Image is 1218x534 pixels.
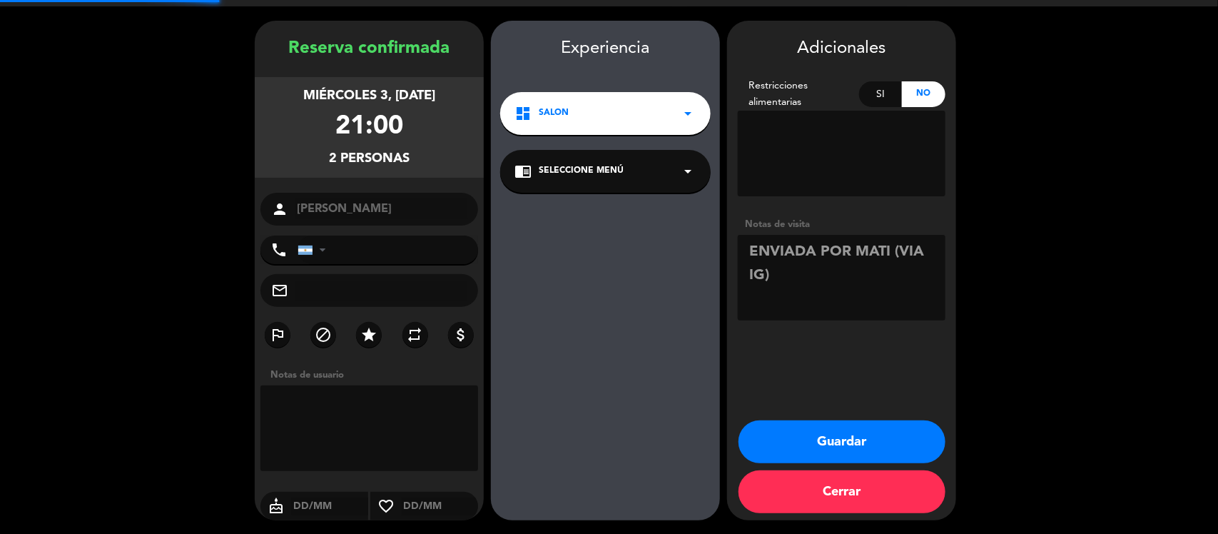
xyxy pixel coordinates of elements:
[514,163,532,180] i: chrome_reader_mode
[452,326,470,343] i: attach_money
[738,78,859,111] div: Restricciones alimentarias
[402,498,478,515] input: DD/MM
[315,326,332,343] i: block
[269,326,286,343] i: outlined_flag
[270,241,288,258] i: phone
[738,35,945,63] div: Adicionales
[407,326,424,343] i: repeat
[491,35,720,63] div: Experiencia
[255,35,484,63] div: Reserva confirmada
[902,81,945,107] div: No
[539,164,624,178] span: Seleccione Menú
[260,498,292,515] i: cake
[679,105,696,122] i: arrow_drop_down
[271,201,288,218] i: person
[739,470,945,513] button: Cerrar
[370,498,402,515] i: favorite_border
[360,326,377,343] i: star
[263,368,484,383] div: Notas de usuario
[738,217,945,232] div: Notas de visita
[271,282,288,299] i: mail_outline
[539,106,569,121] span: SALON
[679,163,696,180] i: arrow_drop_down
[859,81,903,107] div: Si
[303,86,435,106] div: miércoles 3, [DATE]
[335,106,403,148] div: 21:00
[298,236,331,263] div: Argentina: +54
[329,148,410,169] div: 2 personas
[292,498,368,515] input: DD/MM
[514,105,532,122] i: dashboard
[739,420,945,463] button: Guardar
